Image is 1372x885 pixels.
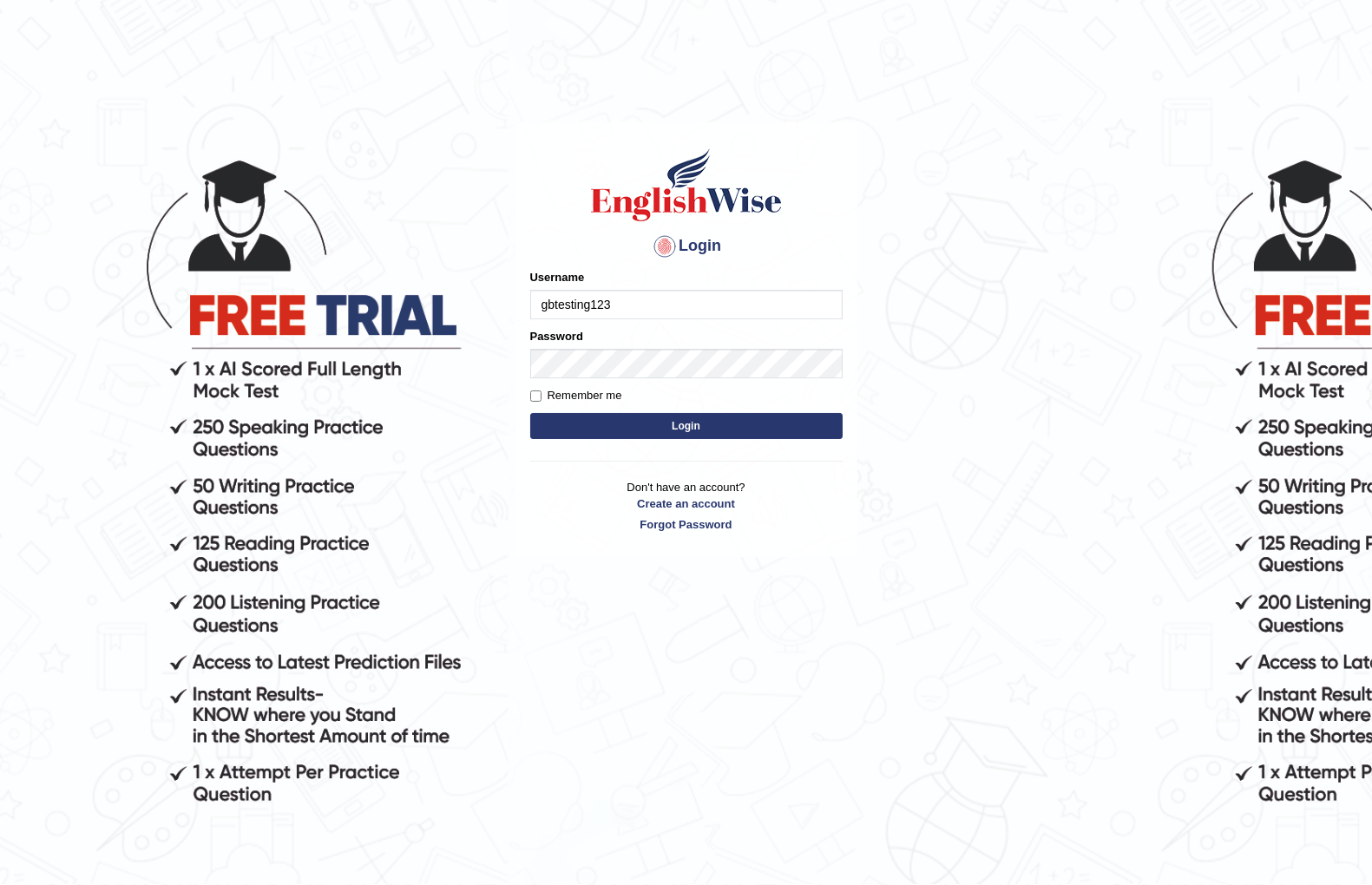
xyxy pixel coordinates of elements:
[530,516,843,533] a: Forgot Password
[530,495,843,512] a: Create an account
[530,269,585,285] label: Username
[530,328,583,344] label: Password
[588,146,785,224] img: Logo of English Wise sign in for intelligent practice with AI
[530,390,542,402] input: Remember me
[530,233,843,260] h4: Login
[530,387,622,404] label: Remember me
[530,413,843,439] button: Login
[530,479,843,533] p: Don't have an account?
